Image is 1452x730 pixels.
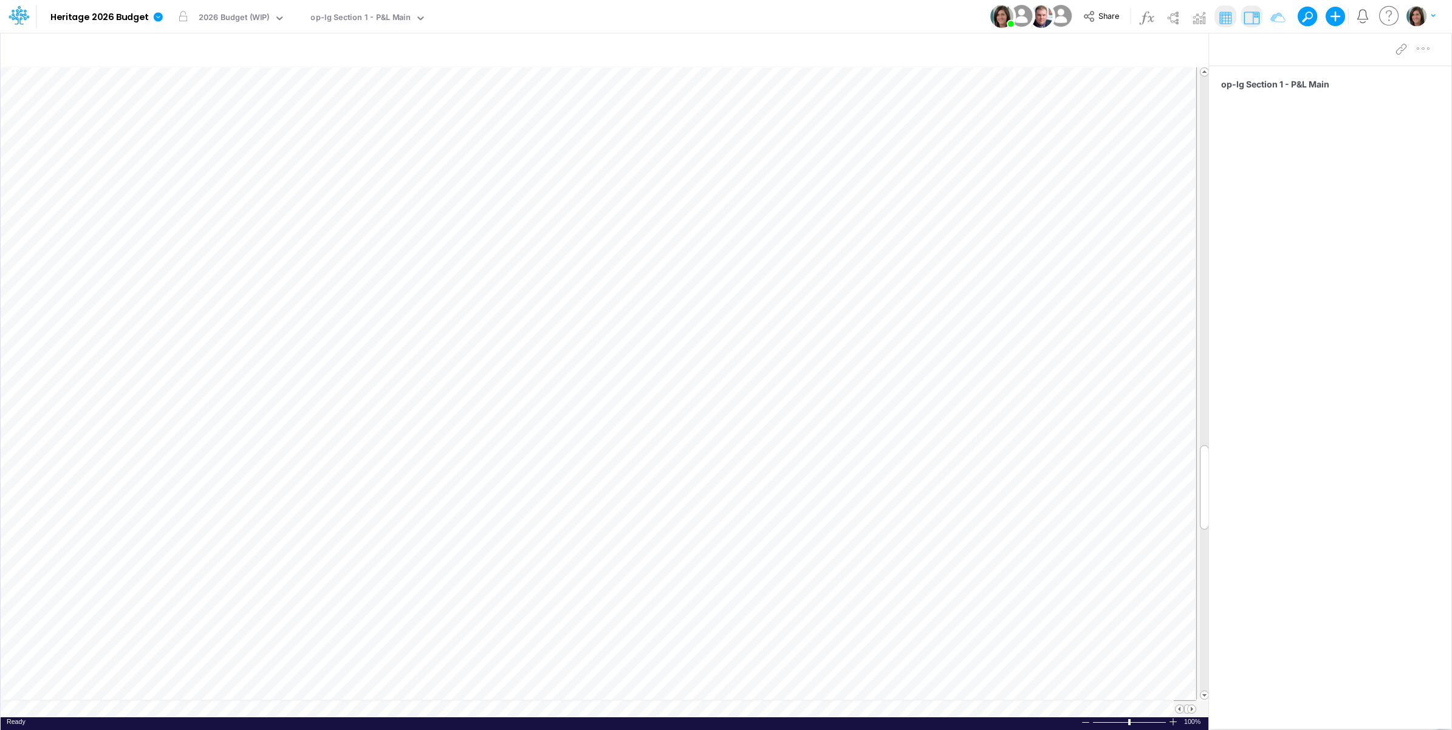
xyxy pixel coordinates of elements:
[1047,2,1074,30] img: User Image Icon
[199,12,270,26] div: 2026 Budget (WIP)
[1098,11,1119,20] span: Share
[1077,7,1128,26] button: Share
[990,5,1013,28] img: User Image Icon
[1092,717,1168,726] div: Zoom
[1030,5,1053,28] img: User Image Icon
[11,38,944,63] input: Type a title here
[310,12,411,26] div: op-lg Section 1 - P&L Main
[7,717,26,726] div: In Ready mode
[1168,717,1178,726] div: Zoom In
[1081,718,1091,727] div: Zoom Out
[1356,9,1370,23] a: Notifications
[1008,2,1035,30] img: User Image Icon
[7,718,26,725] span: Ready
[1221,100,1451,268] iframe: FastComments
[1184,717,1202,726] span: 100%
[1128,719,1131,725] div: Zoom
[1221,78,1444,90] span: op-lg Section 1 - P&L Main
[1184,717,1202,726] div: Zoom level
[50,12,148,23] b: Heritage 2026 Budget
